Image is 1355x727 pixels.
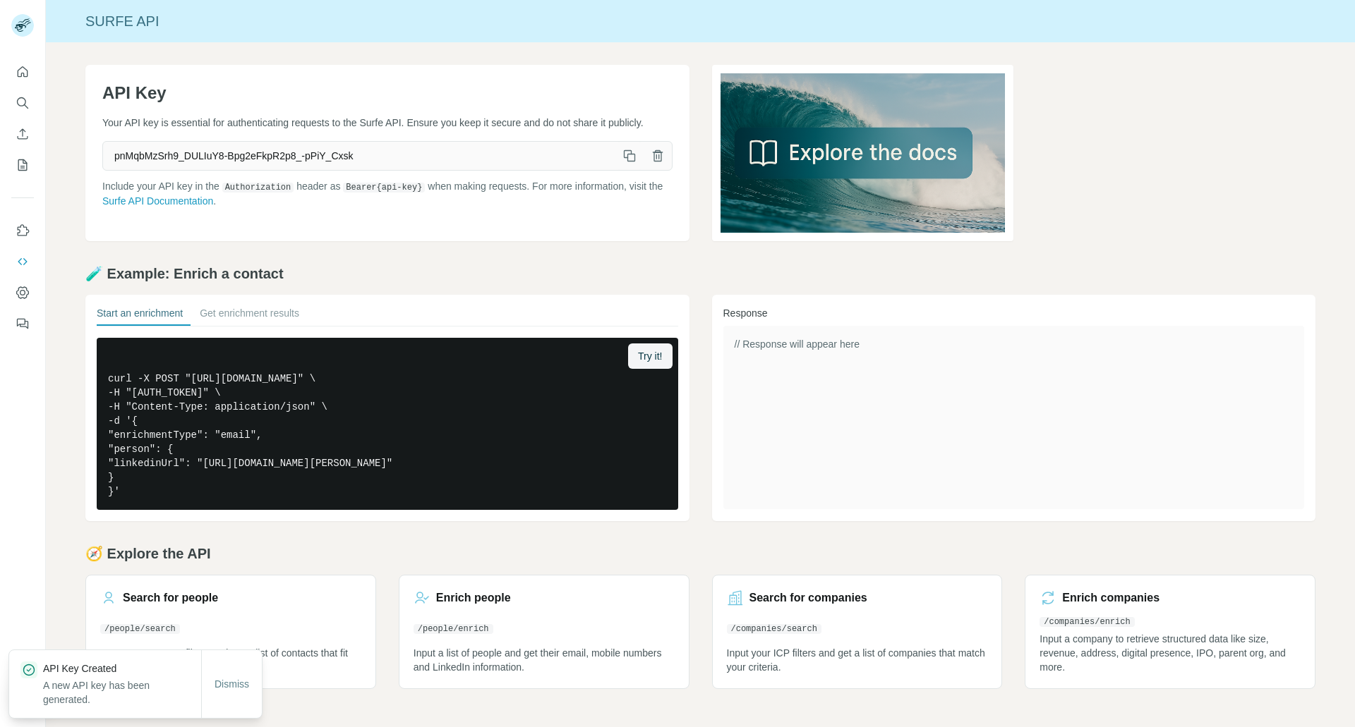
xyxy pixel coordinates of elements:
[11,249,34,274] button: Use Surfe API
[628,343,672,369] button: Try it!
[727,624,821,634] code: /companies/search
[100,624,180,634] code: /people/search
[1025,575,1315,689] a: Enrich companies/companies/enrichInput a company to retrieve structured data like size, revenue, ...
[11,152,34,178] button: My lists
[11,59,34,85] button: Quick start
[123,589,218,606] h3: Search for people
[1062,589,1160,606] h3: Enrich companies
[100,646,361,674] p: Input your persona filters and get a list of contacts that fit the criteria.
[102,82,673,104] h1: API Key
[1040,617,1134,627] code: /companies/enrich
[1040,632,1301,674] p: Input a company to retrieve structured data like size, revenue, address, digital presence, IPO, p...
[727,646,988,674] p: Input your ICP filters and get a list of companies that match your criteria.
[43,678,201,707] p: A new API key has been generated.
[343,183,425,193] code: Bearer {api-key}
[222,183,294,193] code: Authorization
[11,218,34,243] button: Use Surfe on LinkedIn
[749,589,867,606] h3: Search for companies
[399,575,689,689] a: Enrich people/people/enrichInput a list of people and get their email, mobile numbers and LinkedI...
[205,671,259,697] button: Dismiss
[215,677,249,691] span: Dismiss
[102,116,673,130] p: Your API key is essential for authenticating requests to the Surfe API. Ensure you keep it secure...
[436,589,511,606] h3: Enrich people
[11,280,34,305] button: Dashboard
[200,306,299,326] button: Get enrichment results
[97,338,678,510] pre: curl -X POST "[URL][DOMAIN_NAME]" \ -H "[AUTH_TOKEN]" \ -H "Content-Type: application/json" \ -d ...
[97,306,183,326] button: Start an enrichment
[43,661,201,676] p: API Key Created
[85,544,1315,563] h2: 🧭 Explore the API
[414,646,675,674] p: Input a list of people and get their email, mobile numbers and LinkedIn information.
[414,624,493,634] code: /people/enrich
[11,90,34,116] button: Search
[11,121,34,147] button: Enrich CSV
[638,349,662,363] span: Try it!
[102,195,213,207] a: Surfe API Documentation
[723,306,1305,320] h3: Response
[735,338,860,350] span: // Response will appear here
[712,575,1003,689] a: Search for companies/companies/searchInput your ICP filters and get a list of companies that matc...
[102,179,673,208] p: Include your API key in the header as when making requests. For more information, visit the .
[46,11,1355,31] div: Surfe API
[85,575,376,689] a: Search for people/people/searchInput your persona filters and get a list of contacts that fit the...
[103,143,615,169] span: pnMqbMzSrh9_DULIuY8-Bpg2eFkpR2p8_-pPiY_Cxsk
[85,264,1315,283] h2: 🧪 Example: Enrich a contact
[11,311,34,336] button: Feedback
